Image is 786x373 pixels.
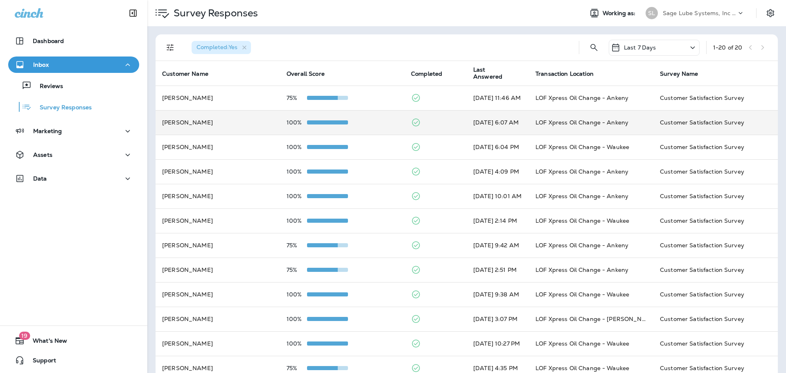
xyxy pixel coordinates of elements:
p: 100% [287,193,307,199]
td: [PERSON_NAME] [156,110,280,135]
p: Dashboard [33,38,64,44]
td: LOF Xpress Oil Change - Ankeny [529,110,653,135]
p: 100% [287,168,307,175]
p: 75% [287,267,307,273]
span: 19 [19,332,30,340]
td: LOF Xpress Oil Change - Waukee [529,135,653,159]
span: Transaction Location [535,70,594,77]
span: Overall Score [287,70,335,77]
button: Reviews [8,77,139,94]
td: [DATE] 3:07 PM [467,307,529,331]
td: [PERSON_NAME] [156,208,280,233]
td: Customer Satisfaction Survey [653,208,778,233]
td: Customer Satisfaction Survey [653,282,778,307]
td: [PERSON_NAME] [156,184,280,208]
div: Completed:Yes [192,41,251,54]
button: Settings [763,6,778,20]
button: Inbox [8,57,139,73]
p: 100% [287,316,307,322]
p: Last 7 Days [624,44,656,51]
td: Customer Satisfaction Survey [653,110,778,135]
span: Survey Name [660,70,709,77]
p: Sage Lube Systems, Inc dba LOF Xpress Oil Change [663,10,736,16]
td: [PERSON_NAME] [156,159,280,184]
td: LOF Xpress Oil Change - Ankeny [529,258,653,282]
p: 75% [287,95,307,101]
span: Working as: [603,10,637,17]
td: LOF Xpress Oil Change - Ankeny [529,159,653,184]
td: LOF Xpress Oil Change - Ankeny [529,233,653,258]
td: LOF Xpress Oil Change - Ankeny [529,184,653,208]
td: [DATE] 6:07 AM [467,110,529,135]
td: [DATE] 9:42 AM [467,233,529,258]
td: LOF Xpress Oil Change - Waukee [529,331,653,356]
span: What's New [25,337,67,347]
td: LOF Xpress Oil Change - Waukee [529,208,653,233]
p: Reviews [32,83,63,90]
button: Survey Responses [8,98,139,115]
span: Completed [411,70,453,77]
button: Support [8,352,139,368]
p: Survey Responses [170,7,258,19]
td: [PERSON_NAME] [156,307,280,331]
p: Assets [33,151,52,158]
span: Completed [411,70,442,77]
td: [PERSON_NAME] [156,135,280,159]
p: Marketing [33,128,62,134]
button: Data [8,170,139,187]
td: [DATE] 4:09 PM [467,159,529,184]
td: Customer Satisfaction Survey [653,184,778,208]
button: Assets [8,147,139,163]
p: 100% [287,119,307,126]
span: Transaction Location [535,70,604,77]
span: Customer Name [162,70,208,77]
button: 19What's New [8,332,139,349]
p: 75% [287,242,307,249]
td: Customer Satisfaction Survey [653,331,778,356]
span: Customer Name [162,70,219,77]
p: 100% [287,340,307,347]
button: Dashboard [8,33,139,49]
p: 75% [287,365,307,371]
td: LOF Xpress Oil Change - [PERSON_NAME] [529,307,653,331]
td: [DATE] 10:01 AM [467,184,529,208]
button: Marketing [8,123,139,139]
td: Customer Satisfaction Survey [653,135,778,159]
td: [DATE] 6:04 PM [467,135,529,159]
td: [DATE] 10:27 PM [467,331,529,356]
div: SL [646,7,658,19]
td: Customer Satisfaction Survey [653,233,778,258]
td: [PERSON_NAME] [156,331,280,356]
td: LOF Xpress Oil Change - Waukee [529,282,653,307]
td: [DATE] 11:46 AM [467,86,529,110]
td: [PERSON_NAME] [156,258,280,282]
span: Overall Score [287,70,325,77]
td: [PERSON_NAME] [156,86,280,110]
div: 1 - 20 of 20 [713,44,742,51]
td: Customer Satisfaction Survey [653,159,778,184]
button: Filters [162,39,178,56]
span: Last Answered [473,66,515,80]
td: LOF Xpress Oil Change - Ankeny [529,86,653,110]
p: Data [33,175,47,182]
span: Survey Name [660,70,698,77]
button: Search Survey Responses [586,39,602,56]
p: 100% [287,217,307,224]
span: Support [25,357,56,367]
td: Customer Satisfaction Survey [653,86,778,110]
p: 100% [287,291,307,298]
td: Customer Satisfaction Survey [653,307,778,331]
span: Last Answered [473,66,526,80]
td: [DATE] 2:51 PM [467,258,529,282]
td: [DATE] 9:38 AM [467,282,529,307]
span: Completed : Yes [196,43,237,51]
p: Inbox [33,61,49,68]
td: [DATE] 2:14 PM [467,208,529,233]
td: [PERSON_NAME] [156,282,280,307]
p: Survey Responses [32,104,92,112]
td: [PERSON_NAME] [156,233,280,258]
button: Collapse Sidebar [122,5,145,21]
p: 100% [287,144,307,150]
td: Customer Satisfaction Survey [653,258,778,282]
